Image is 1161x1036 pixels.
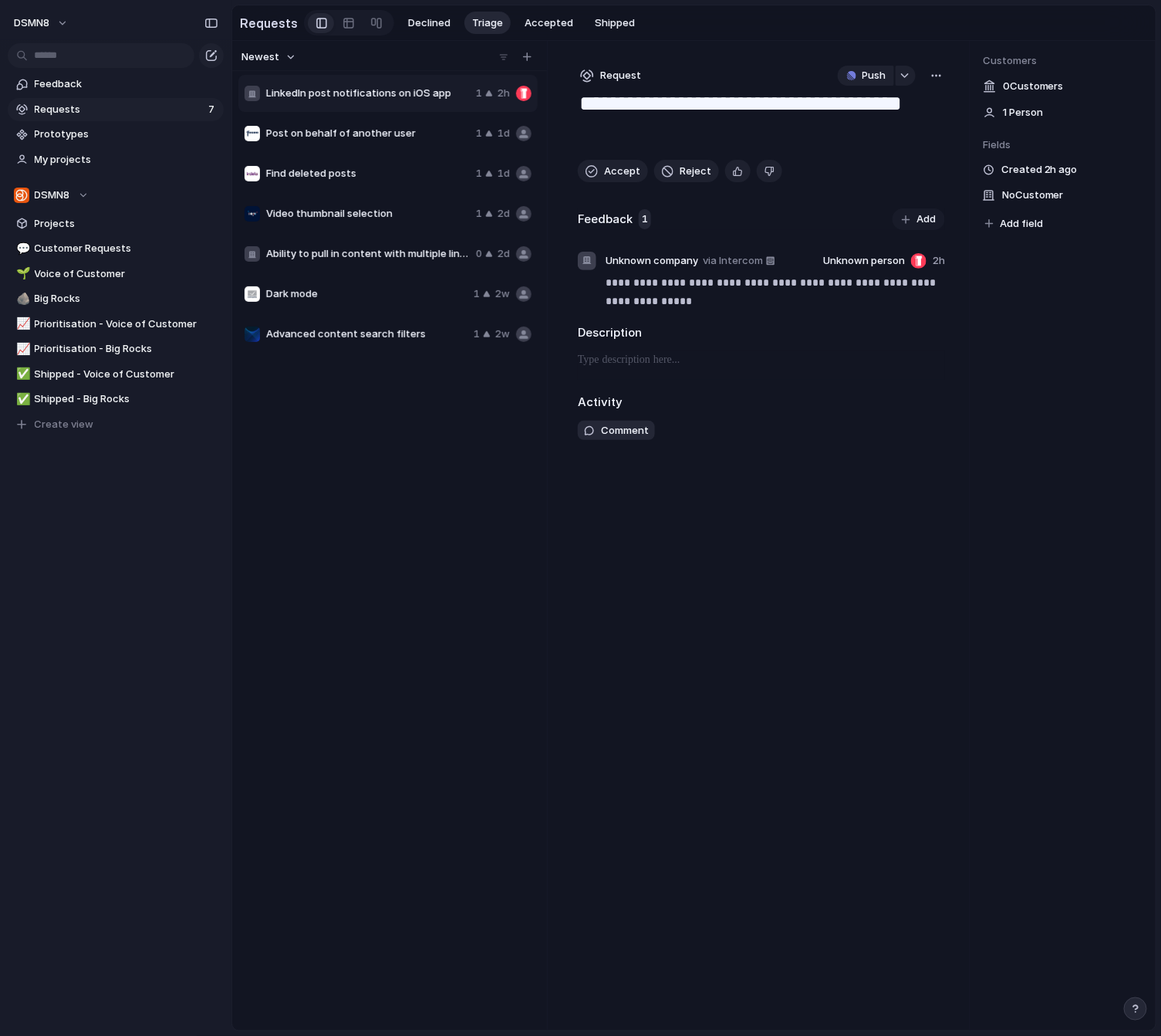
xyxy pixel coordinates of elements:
div: 📈 [16,315,27,333]
span: Add field [1000,216,1043,232]
button: Triage [464,12,511,35]
span: Push [862,68,886,83]
button: Newest [239,47,299,67]
span: 1d [498,166,510,181]
h2: Description [578,324,945,342]
button: ✅ [14,367,29,382]
span: Requests [35,102,204,117]
div: ✅ [16,391,27,408]
span: 2w [495,327,510,342]
span: Triage [472,15,503,31]
button: Comment [578,421,655,441]
div: 💬 [16,240,27,258]
span: Unknown company [606,253,698,269]
span: Customers [983,53,1143,69]
a: Projects [8,212,224,235]
button: Reject [654,160,719,183]
span: 2d [498,246,510,262]
span: Shipped [595,15,635,31]
button: Accept [578,160,648,183]
button: Request [578,66,643,86]
button: Add [893,208,945,230]
span: 1 [476,166,482,181]
button: DSMN8 [7,11,76,36]
span: 2h [498,86,510,101]
button: Push [838,66,894,86]
span: Voice of Customer [35,266,218,282]
span: Dark mode [266,286,467,302]
button: ✅ [14,391,29,407]
span: Shipped - Voice of Customer [35,367,218,382]
span: 2h [933,253,945,269]
span: 1 [474,327,480,342]
span: My projects [35,152,218,168]
span: Post on behalf of another user [266,126,470,141]
span: Fields [983,137,1143,153]
div: ✅ [16,365,27,383]
button: 📈 [14,317,29,332]
span: Projects [35,216,218,232]
span: Unknown person [823,253,905,269]
span: Prototypes [35,127,218,142]
a: My projects [8,148,224,171]
div: 📈 [16,340,27,358]
a: Feedback [8,73,224,96]
a: ✅Shipped - Voice of Customer [8,363,224,386]
span: 2w [495,286,510,302]
button: DSMN8 [8,184,224,207]
span: DSMN8 [14,15,49,31]
span: Add [916,212,936,227]
a: 🪨Big Rocks [8,287,224,310]
h2: Feedback [578,211,633,229]
span: Big Rocks [35,291,218,306]
a: ✅Shipped - Big Rocks [8,388,224,411]
button: 🪨 [14,291,29,306]
span: 1 [639,209,651,229]
a: Prototypes [8,123,224,146]
span: Prioritisation - Big Rocks [35,341,218,357]
span: Advanced content search filters [266,327,467,342]
span: Reject [680,164,711,179]
button: 🌱 [14,266,29,282]
a: 💬Customer Requests [8,237,224,260]
span: 7 [208,102,218,117]
button: Declined [400,12,458,35]
div: 🌱 [16,265,27,283]
span: Video thumbnail selection [266,206,470,222]
span: Ability to pull in content with multiple links on LinkedIn [266,246,470,262]
span: Accept [604,164,640,179]
span: 1 [476,86,482,101]
span: Accepted [525,15,573,31]
a: 🌱Voice of Customer [8,262,224,286]
a: Requests7 [8,98,224,121]
button: 📈 [14,341,29,357]
span: Request [600,68,641,83]
span: Find deleted posts [266,166,470,181]
span: No Customer [1002,186,1064,205]
button: Shipped [587,12,643,35]
a: 📈Prioritisation - Big Rocks [8,337,224,361]
button: Add field [983,214,1045,234]
div: 🪨 [16,290,27,308]
span: LinkedIn post notifications on iOS app [266,86,470,101]
button: 💬 [14,241,29,256]
span: Newest [241,49,279,65]
a: 📈Prioritisation - Voice of Customer [8,313,224,336]
span: 1d [498,126,510,141]
span: DSMN8 [35,188,70,203]
span: Created 2h ago [1001,162,1078,178]
span: Shipped - Big Rocks [35,391,218,407]
button: Create view [8,413,224,436]
span: 1 Person [1003,105,1043,120]
span: via Intercom [703,253,763,269]
span: Prioritisation - Voice of Customer [35,317,218,332]
span: Feedback [35,76,218,92]
h2: Activity [578,394,623,411]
